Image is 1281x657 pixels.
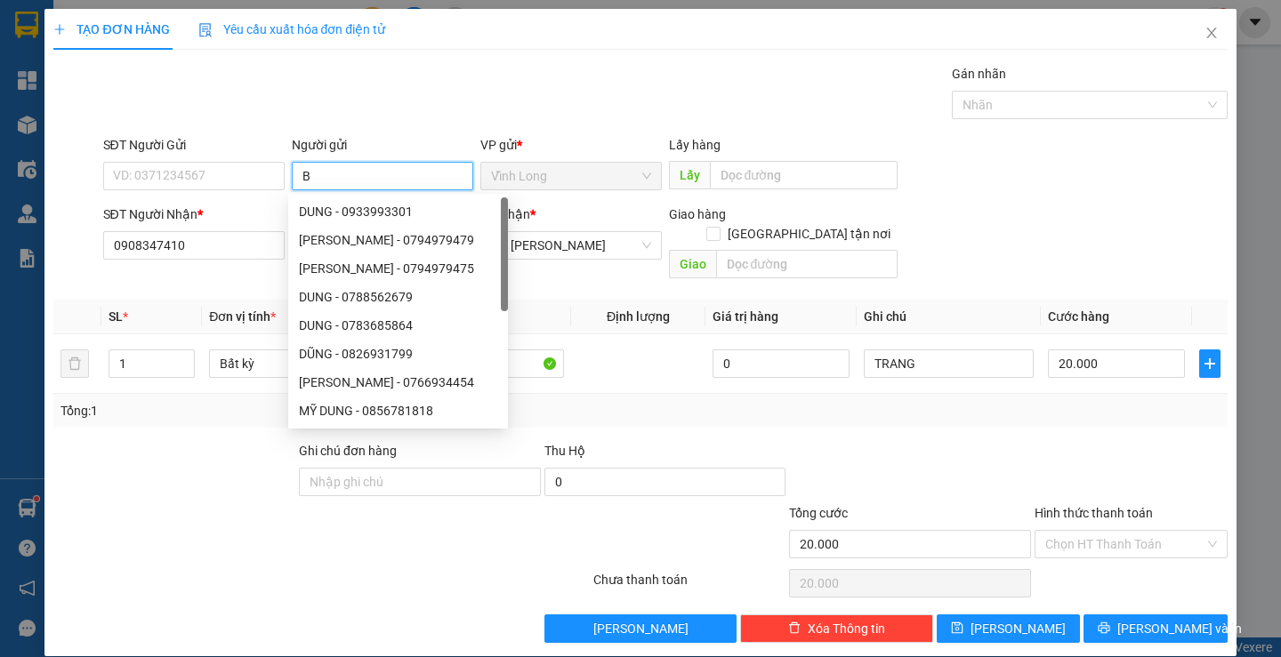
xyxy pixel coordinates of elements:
[789,506,848,520] span: Tổng cước
[103,204,285,224] div: SĐT Người Nhận
[299,316,497,335] div: DUNG - 0783685864
[1035,506,1153,520] label: Hình thức thanh toán
[299,468,541,496] input: Ghi chú đơn hàng
[607,309,670,324] span: Định lượng
[53,23,66,36] span: plus
[1187,9,1237,59] button: Close
[669,207,726,221] span: Giao hàng
[1204,26,1219,40] span: close
[60,349,89,378] button: delete
[15,15,103,58] div: Vĩnh Long
[857,300,1041,334] th: Ghi chú
[716,250,898,278] input: Dọc đường
[1200,357,1220,371] span: plus
[669,161,710,189] span: Lấy
[288,254,508,283] div: PHƯƠNG DUNG - 0794979475
[740,614,933,643] button: deleteXóa Thông tin
[299,373,497,392] div: [PERSON_NAME] - 0766934454
[544,614,737,643] button: [PERSON_NAME]
[209,309,276,324] span: Đơn vị tính
[103,135,285,155] div: SĐT Người Gửi
[288,340,508,368] div: DŨNG - 0826931799
[60,401,495,421] div: Tổng: 1
[1098,621,1110,636] span: printer
[1084,614,1227,643] button: printer[PERSON_NAME] và In
[198,22,386,36] span: Yêu cầu xuất hóa đơn điện tử
[288,368,508,397] div: KHÁNH DUNG - 0766934454
[220,350,368,377] span: Bất kỳ
[808,619,885,638] span: Xóa Thông tin
[288,226,508,254] div: PHƯƠNG DUNG - 0794979479
[116,15,258,58] div: TP. [PERSON_NAME]
[491,163,651,189] span: Vĩnh Long
[288,397,508,425] div: MỸ DUNG - 0856781818
[116,58,258,79] div: DUNG
[299,202,497,221] div: DUNG - 0933993301
[544,444,585,458] span: Thu Hộ
[788,621,801,636] span: delete
[109,309,123,324] span: SL
[669,250,716,278] span: Giao
[592,570,788,601] div: Chưa thanh toán
[713,309,778,324] span: Giá trị hàng
[593,619,689,638] span: [PERSON_NAME]
[971,619,1066,638] span: [PERSON_NAME]
[299,230,497,250] div: [PERSON_NAME] - 0794979479
[288,197,508,226] div: DUNG - 0933993301
[15,17,43,36] span: Gửi:
[53,22,169,36] span: TẠO ĐƠN HÀNG
[299,287,497,307] div: DUNG - 0788562679
[299,401,497,421] div: MỸ DUNG - 0856781818
[198,23,213,37] img: icon
[299,444,397,458] label: Ghi chú đơn hàng
[292,135,473,155] div: Người gửi
[1048,309,1109,324] span: Cước hàng
[116,17,158,36] span: Nhận:
[1117,619,1242,638] span: [PERSON_NAME] và In
[864,349,1034,378] input: Ghi Chú
[116,79,258,104] div: 0938028438
[288,283,508,311] div: DUNG - 0788562679
[1199,349,1221,378] button: plus
[721,224,898,244] span: [GEOGRAPHIC_DATA] tận nơi
[15,58,103,143] div: BÁN LẺ KHÔNG GIAO HÓA ĐƠN
[288,311,508,340] div: DUNG - 0783685864
[299,259,497,278] div: [PERSON_NAME] - 0794979475
[710,161,898,189] input: Dọc đường
[952,67,1006,81] label: Gán nhãn
[951,621,963,636] span: save
[669,138,721,152] span: Lấy hàng
[299,344,497,364] div: DŨNG - 0826931799
[480,135,662,155] div: VP gửi
[937,614,1080,643] button: save[PERSON_NAME]
[713,349,850,378] input: 0
[491,232,651,259] span: TP. Hồ Chí Minh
